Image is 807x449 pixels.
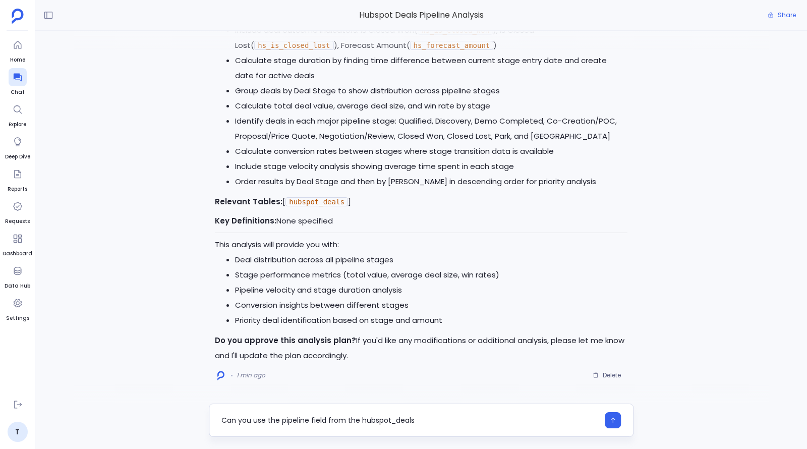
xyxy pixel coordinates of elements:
a: Chat [9,68,27,96]
span: Chat [9,88,27,96]
strong: Key Definitions: [215,215,276,226]
li: Priority deal identification based on stage and amount [235,313,627,328]
p: [ ] [215,194,627,209]
img: logo [217,371,224,380]
li: Group deals by Deal Stage to show distribution across pipeline stages [235,83,627,98]
p: None specified [215,213,627,229]
li: Deal distribution across all pipeline stages [235,252,627,267]
span: Deep Dive [5,153,30,161]
a: Settings [6,294,29,322]
li: Identify deals in each major pipeline stage: Qualified, Discovery, Demo Completed, Co-Creation/PO... [235,114,627,144]
a: Home [9,36,27,64]
li: Calculate stage duration by finding time difference between current stage entry date and create d... [235,53,627,83]
span: Explore [9,121,27,129]
a: Dashboard [3,230,32,258]
span: Requests [5,217,30,226]
a: Requests [5,197,30,226]
a: Explore [9,100,27,129]
button: Delete [586,368,627,383]
span: Hubspot Deals Pipeline Analysis [209,9,633,22]
li: Calculate conversion rates between stages where stage transition data is available [235,144,627,159]
span: Home [9,56,27,64]
li: Conversion insights between different stages [235,298,627,313]
li: Pipeline velocity and stage duration analysis [235,283,627,298]
code: hubspot_deals [285,197,348,206]
span: Reports [8,185,27,193]
strong: Do you approve this analysis plan? [215,335,356,346]
span: Settings [6,314,29,322]
span: Data Hub [5,282,30,290]
li: Include stage velocity analysis showing average time spent in each stage [235,159,627,174]
strong: Relevant Tables: [215,196,282,207]
p: This analysis will provide you with: [215,237,627,252]
li: Calculate total deal value, average deal size, and win rate by stage [235,98,627,114]
span: 1 min ago [237,371,265,379]
span: Dashboard [3,250,32,258]
span: Delete [603,371,621,379]
a: Reports [8,165,27,193]
span: Share [778,11,796,19]
li: Order results by Deal Stage and then by [PERSON_NAME] in descending order for priority analysis [235,174,627,189]
a: T [8,422,28,442]
a: Deep Dive [5,133,30,161]
p: If you'd like any modifications or additional analysis, please let me know and I'll update the pl... [215,333,627,363]
textarea: Can you use the pipeline field from the hubspot_deals [221,415,599,425]
img: petavue logo [12,9,24,24]
button: Share [762,8,802,22]
a: Data Hub [5,262,30,290]
li: Stage performance metrics (total value, average deal size, win rates) [235,267,627,283]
